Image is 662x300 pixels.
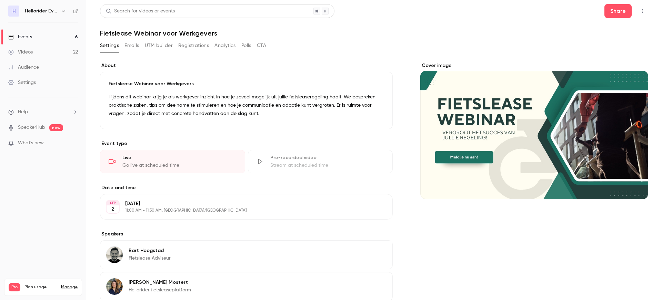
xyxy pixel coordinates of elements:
[122,162,237,169] div: Go live at scheduled time
[9,283,20,291] span: Pro
[100,140,393,147] p: Event type
[8,64,39,71] div: Audience
[100,150,245,173] div: LiveGo live at scheduled time
[129,255,171,262] p: Fietslease Adviseur
[100,62,393,69] label: About
[248,150,393,173] div: Pre-recorded videoStream at scheduled time
[8,108,78,116] li: help-dropdown-opener
[109,93,384,118] p: Tijdens dit webinar krijg je als werkgever inzicht in hoe je zoveel mogelijk uit jullie fietsleas...
[106,246,123,263] img: Bart Hoogstad
[12,8,16,15] span: H
[8,33,32,40] div: Events
[25,8,58,14] h6: Hellorider Events
[109,80,384,87] p: Fietslease Webinar voor Werkgevers
[111,206,114,213] p: 2
[8,79,36,86] div: Settings
[125,208,356,213] p: 11:00 AM - 11:30 AM, [GEOGRAPHIC_DATA]/[GEOGRAPHIC_DATA]
[129,247,171,254] p: Bart Hoogstad
[100,231,393,238] label: Speakers
[106,8,175,15] div: Search for videos or events
[18,124,45,131] a: SpeakerHub
[257,40,266,51] button: CTA
[100,240,393,269] div: Bart HoogstadBart HoogstadFietslease Adviseur
[129,279,191,286] p: [PERSON_NAME] Mostert
[241,40,251,51] button: Polls
[270,154,384,161] div: Pre-recorded video
[270,162,384,169] div: Stream at scheduled time
[129,287,191,293] p: Hellorider fietsleaseplatform
[420,62,648,69] label: Cover image
[178,40,209,51] button: Registrations
[61,284,78,290] a: Manage
[49,124,63,131] span: new
[18,108,28,116] span: Help
[100,40,119,51] button: Settings
[18,139,44,147] span: What's new
[125,200,356,207] p: [DATE]
[604,4,632,18] button: Share
[106,278,123,295] img: Heleen Mostert
[122,154,237,161] div: Live
[214,40,236,51] button: Analytics
[145,40,173,51] button: UTM builder
[100,29,648,37] h1: Fietslease Webinar voor Werkgevers
[100,184,393,191] label: Date and time
[8,49,33,56] div: Videos
[124,40,139,51] button: Emails
[420,62,648,199] section: Cover image
[107,201,119,205] div: SEP
[24,284,57,290] span: Plan usage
